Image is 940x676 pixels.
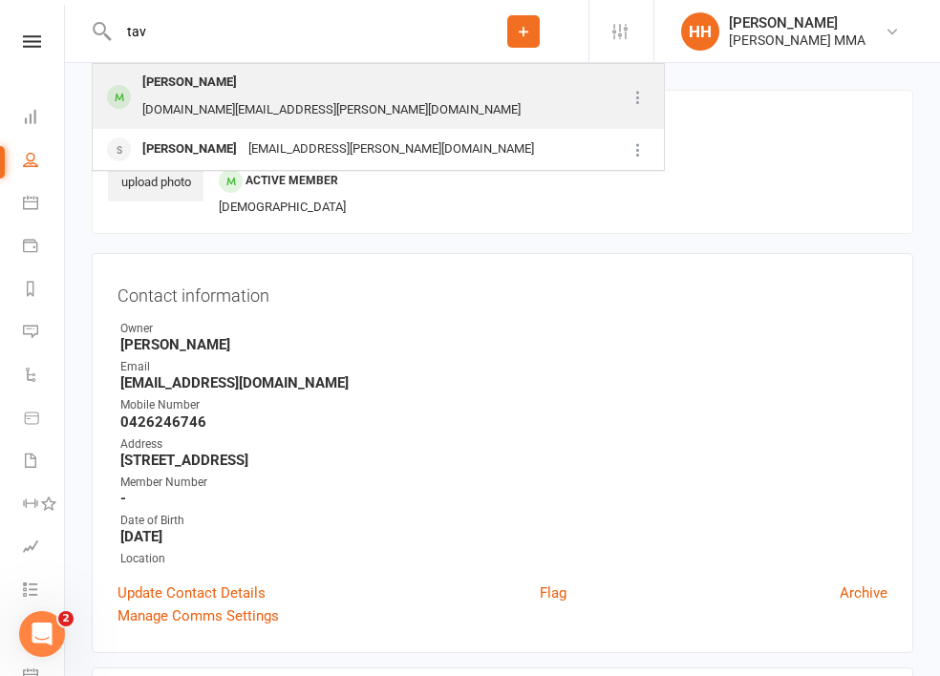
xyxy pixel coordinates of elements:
[23,140,66,183] a: People
[729,14,865,32] div: [PERSON_NAME]
[120,512,887,530] div: Date of Birth
[23,97,66,140] a: Dashboard
[137,136,243,163] div: [PERSON_NAME]
[137,69,243,96] div: [PERSON_NAME]
[137,96,526,124] div: [DOMAIN_NAME][EMAIL_ADDRESS][PERSON_NAME][DOMAIN_NAME]
[120,358,887,376] div: Email
[120,452,887,469] strong: [STREET_ADDRESS]
[729,32,865,49] div: [PERSON_NAME] MMA
[120,550,887,568] div: Location
[23,183,66,226] a: Calendar
[58,611,74,626] span: 2
[23,269,66,312] a: Reports
[117,279,887,306] h3: Contact information
[120,336,887,353] strong: [PERSON_NAME]
[246,174,338,187] span: Active member
[681,12,719,51] div: HH
[219,200,346,214] span: [DEMOGRAPHIC_DATA]
[113,18,459,45] input: Search...
[120,474,887,492] div: Member Number
[120,396,887,414] div: Mobile Number
[540,581,566,604] a: Flag
[120,320,887,338] div: Owner
[120,490,887,507] strong: -
[19,611,65,657] iframe: Intercom live chat
[840,581,887,604] a: Archive
[120,413,887,431] strong: 0426246746
[117,604,279,627] a: Manage Comms Settings
[120,374,887,391] strong: [EMAIL_ADDRESS][DOMAIN_NAME]
[117,581,266,604] a: Update Contact Details
[120,435,887,454] div: Address
[243,136,540,163] div: [EMAIL_ADDRESS][PERSON_NAME][DOMAIN_NAME]
[23,226,66,269] a: Payments
[23,527,66,570] a: Assessments
[120,528,887,545] strong: [DATE]
[23,398,66,441] a: Product Sales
